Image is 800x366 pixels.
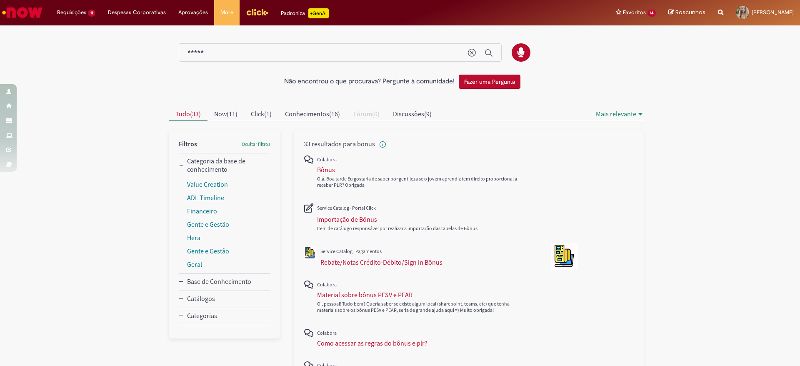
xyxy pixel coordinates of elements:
h2: Não encontrou o que procurava? Pergunte à comunidade! [284,78,455,85]
button: Fazer uma Pergunta [459,75,520,89]
span: Despesas Corporativas [108,8,166,17]
p: +GenAi [308,8,329,18]
span: Requisições [57,8,86,17]
span: 14 [647,10,656,17]
img: ServiceNow [1,4,44,21]
span: Aprovações [178,8,208,17]
span: Favoritos [623,8,646,17]
span: 11 [88,10,95,17]
span: More [220,8,233,17]
span: [PERSON_NAME] [752,9,794,16]
div: Padroniza [281,8,329,18]
span: Rascunhos [675,8,705,16]
a: Rascunhos [668,9,705,17]
img: click_logo_yellow_360x200.png [246,6,268,18]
